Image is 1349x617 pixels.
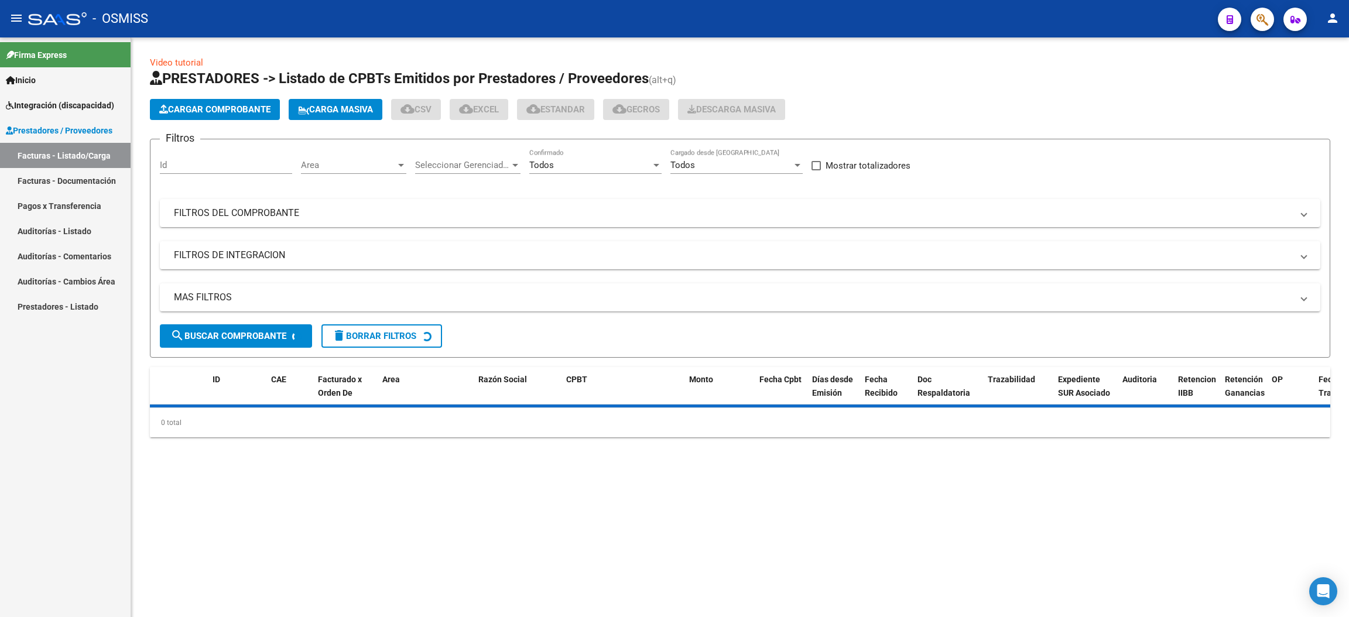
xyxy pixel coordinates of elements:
[150,99,280,120] button: Cargar Comprobante
[174,291,1292,304] mat-panel-title: MAS FILTROS
[332,328,346,342] mat-icon: delete
[759,375,802,384] span: Fecha Cpbt
[9,11,23,25] mat-icon: menu
[400,102,415,116] mat-icon: cloud_download
[160,283,1320,311] mat-expansion-panel-header: MAS FILTROS
[332,331,416,341] span: Borrar Filtros
[1173,367,1220,419] datatable-header-cell: Retencion IIBB
[1053,367,1118,419] datatable-header-cell: Expediente SUR Asociado
[1058,375,1110,397] span: Expediente SUR Asociado
[684,367,755,419] datatable-header-cell: Monto
[1118,367,1173,419] datatable-header-cell: Auditoria
[526,102,540,116] mat-icon: cloud_download
[913,367,983,419] datatable-header-cell: Doc Respaldatoria
[208,367,266,419] datatable-header-cell: ID
[93,6,148,32] span: - OSMISS
[170,328,184,342] mat-icon: search
[988,375,1035,384] span: Trazabilidad
[826,159,910,173] span: Mostrar totalizadores
[174,207,1292,220] mat-panel-title: FILTROS DEL COMPROBANTE
[474,367,561,419] datatable-header-cell: Razón Social
[517,99,594,120] button: Estandar
[689,375,713,384] span: Monto
[755,367,807,419] datatable-header-cell: Fecha Cpbt
[478,375,527,384] span: Razón Social
[170,331,286,341] span: Buscar Comprobante
[150,70,649,87] span: PRESTADORES -> Listado de CPBTs Emitidos por Prestadores / Proveedores
[1272,375,1283,384] span: OP
[1178,375,1216,397] span: Retencion IIBB
[160,130,200,146] h3: Filtros
[301,160,396,170] span: Area
[289,99,382,120] button: Carga Masiva
[1326,11,1340,25] mat-icon: person
[415,160,510,170] span: Seleccionar Gerenciador
[687,104,776,115] span: Descarga Masiva
[603,99,669,120] button: Gecros
[860,367,913,419] datatable-header-cell: Fecha Recibido
[298,104,373,115] span: Carga Masiva
[150,408,1330,437] div: 0 total
[865,375,898,397] span: Fecha Recibido
[983,367,1053,419] datatable-header-cell: Trazabilidad
[459,104,499,115] span: EXCEL
[6,49,67,61] span: Firma Express
[321,324,442,348] button: Borrar Filtros
[160,241,1320,269] mat-expansion-panel-header: FILTROS DE INTEGRACION
[159,104,271,115] span: Cargar Comprobante
[450,99,508,120] button: EXCEL
[459,102,473,116] mat-icon: cloud_download
[271,375,286,384] span: CAE
[213,375,220,384] span: ID
[6,124,112,137] span: Prestadores / Proveedores
[6,99,114,112] span: Integración (discapacidad)
[1220,367,1267,419] datatable-header-cell: Retención Ganancias
[670,160,695,170] span: Todos
[678,99,785,120] button: Descarga Masiva
[174,249,1292,262] mat-panel-title: FILTROS DE INTEGRACION
[678,99,785,120] app-download-masive: Descarga masiva de comprobantes (adjuntos)
[1225,375,1265,397] span: Retención Ganancias
[526,104,585,115] span: Estandar
[391,99,441,120] button: CSV
[160,324,312,348] button: Buscar Comprobante
[382,375,400,384] span: Area
[313,367,378,419] datatable-header-cell: Facturado x Orden De
[612,104,660,115] span: Gecros
[400,104,432,115] span: CSV
[1122,375,1157,384] span: Auditoria
[150,57,203,68] a: Video tutorial
[1267,367,1314,419] datatable-header-cell: OP
[318,375,362,397] span: Facturado x Orden De
[561,367,684,419] datatable-header-cell: CPBT
[529,160,554,170] span: Todos
[378,367,457,419] datatable-header-cell: Area
[807,367,860,419] datatable-header-cell: Días desde Emisión
[6,74,36,87] span: Inicio
[1309,577,1337,605] div: Open Intercom Messenger
[812,375,853,397] span: Días desde Emisión
[266,367,313,419] datatable-header-cell: CAE
[917,375,970,397] span: Doc Respaldatoria
[612,102,626,116] mat-icon: cloud_download
[566,375,587,384] span: CPBT
[160,199,1320,227] mat-expansion-panel-header: FILTROS DEL COMPROBANTE
[649,74,676,85] span: (alt+q)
